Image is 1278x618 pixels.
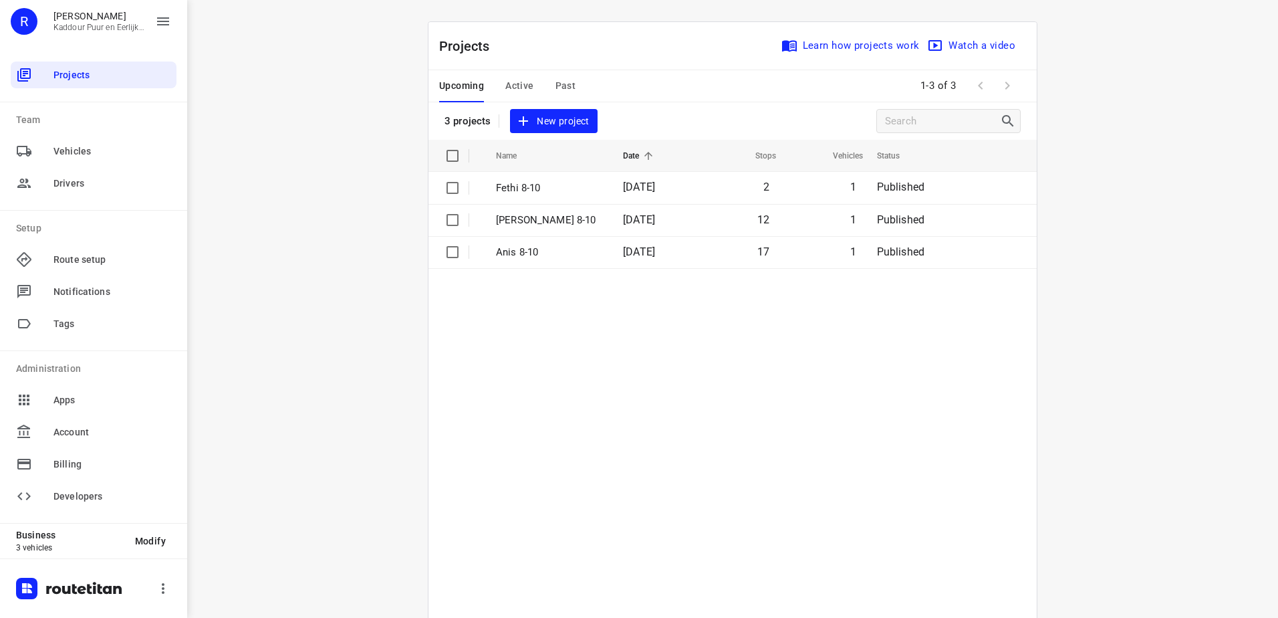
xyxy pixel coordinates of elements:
button: New project [510,109,597,134]
button: Modify [124,529,176,553]
input: Search projects [885,111,1000,132]
span: Tags [53,317,171,331]
div: Account [11,419,176,445]
span: Name [496,148,535,164]
span: Modify [135,536,166,546]
span: 1 [850,181,856,193]
span: 1 [850,213,856,226]
p: Business [16,530,124,540]
span: Date [623,148,657,164]
span: Stops [738,148,777,164]
span: [DATE] [623,245,655,258]
div: Tags [11,310,176,337]
span: Vehicles [815,148,864,164]
p: Administration [16,362,176,376]
div: Apps [11,387,176,413]
p: 3 projects [444,115,491,127]
span: Apps [53,393,171,407]
span: Projects [53,68,171,82]
p: Fethi 8-10 [496,181,603,196]
div: Drivers [11,170,176,197]
span: New project [518,113,589,130]
span: Account [53,425,171,439]
span: Vehicles [53,144,171,159]
span: 1 [850,245,856,258]
p: Rachid Kaddour [53,11,144,21]
span: Developers [53,490,171,504]
p: Team [16,113,176,127]
span: 12 [757,213,769,226]
span: [DATE] [623,213,655,226]
div: Billing [11,451,176,478]
p: Setup [16,221,176,235]
div: Search [1000,113,1020,129]
div: Vehicles [11,138,176,165]
span: Drivers [53,177,171,191]
p: Projects [439,36,501,56]
p: [PERSON_NAME] 8-10 [496,213,603,228]
p: Kaddour Puur en Eerlijk Vlees B.V. [53,23,144,32]
span: Route setup [53,253,171,267]
span: Past [555,78,576,94]
span: Notifications [53,285,171,299]
span: Published [877,245,925,258]
span: 1-3 of 3 [915,72,962,100]
span: Active [505,78,533,94]
span: Published [877,213,925,226]
span: Upcoming [439,78,484,94]
span: 2 [763,181,769,193]
div: Developers [11,483,176,510]
span: Billing [53,457,171,472]
p: 3 vehicles [16,543,124,552]
div: Route setup [11,246,176,273]
div: Projects [11,62,176,88]
span: 17 [757,245,769,258]
span: [DATE] [623,181,655,193]
p: Anis 8-10 [496,245,603,260]
div: Notifications [11,278,176,305]
span: Next Page [994,72,1021,99]
span: Status [877,148,918,164]
div: R [11,8,37,35]
span: Published [877,181,925,193]
span: Previous Page [967,72,994,99]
